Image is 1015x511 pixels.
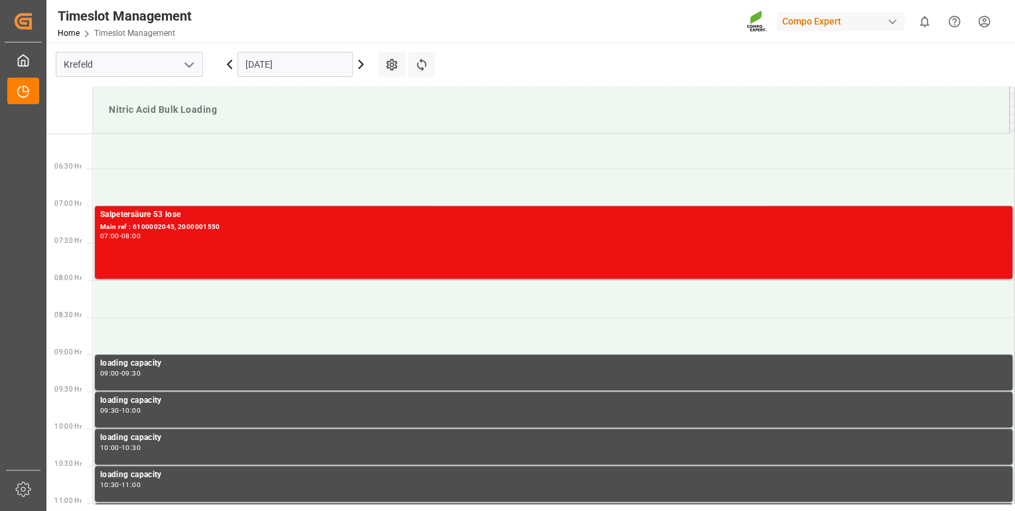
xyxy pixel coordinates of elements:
div: - [119,233,121,239]
span: 06:30 Hr [54,163,82,170]
div: - [119,482,121,488]
div: 09:00 [100,370,119,376]
div: 10:30 [100,482,119,488]
span: 08:00 Hr [54,274,82,281]
img: Screenshot%202023-09-29%20at%2010.02.21.png_1712312052.png [746,10,768,33]
div: loading capacity [100,357,1007,370]
span: 08:30 Hr [54,311,82,319]
div: 10:00 [100,445,119,451]
div: loading capacity [100,431,1007,445]
a: Home [58,29,80,38]
div: Timeslot Management [58,6,192,26]
input: DD.MM.YYYY [237,52,353,77]
button: Help Center [939,7,969,36]
div: 07:00 [100,233,119,239]
div: Compo Expert [777,12,904,31]
span: 07:30 Hr [54,237,82,244]
div: - [119,445,121,451]
span: 09:00 Hr [54,348,82,356]
button: show 0 new notifications [910,7,939,36]
span: 09:30 Hr [54,386,82,393]
span: 10:30 Hr [54,460,82,467]
div: 08:00 [121,233,141,239]
button: open menu [178,54,198,75]
div: loading capacity [100,469,1007,482]
span: 07:00 Hr [54,200,82,207]
div: 10:30 [121,445,141,451]
div: loading capacity [100,394,1007,407]
div: - [119,407,121,413]
div: - [119,370,121,376]
div: Salpetersäure 53 lose [100,208,1007,222]
span: 11:00 Hr [54,497,82,504]
div: Main ref : 6100002045, 2000001550 [100,222,1007,233]
span: 10:00 Hr [54,423,82,430]
div: Nitric Acid Bulk Loading [103,98,998,122]
button: Compo Expert [777,9,910,34]
div: 09:30 [100,407,119,413]
div: 10:00 [121,407,141,413]
div: 09:30 [121,370,141,376]
div: 11:00 [121,482,141,488]
input: Type to search/select [56,52,203,77]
